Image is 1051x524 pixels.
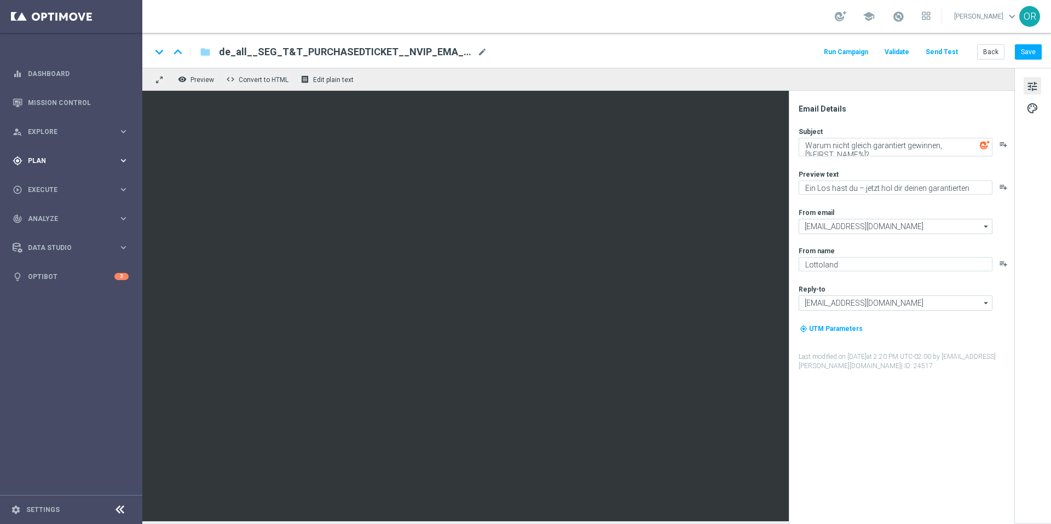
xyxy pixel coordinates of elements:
[1024,77,1041,95] button: tune
[12,272,129,281] button: lightbulb Optibot 3
[114,273,129,280] div: 3
[13,127,118,137] div: Explore
[28,88,129,117] a: Mission Control
[219,45,473,59] span: de_all__SEG_T&T_PURCHASEDTICKET__NVIP_EMA_AUT_LT
[13,127,22,137] i: person_search
[799,170,839,179] label: Preview text
[799,219,992,234] input: Select
[178,75,187,84] i: remove_red_eye
[800,325,807,333] i: my_location
[977,44,1004,60] button: Back
[12,243,129,252] button: Data Studio keyboard_arrow_right
[999,183,1008,191] button: playlist_add
[809,325,863,333] span: UTM Parameters
[13,243,118,253] div: Data Studio
[1024,99,1041,117] button: palette
[13,185,118,195] div: Execute
[239,76,288,84] span: Convert to HTML
[1006,10,1018,22] span: keyboard_arrow_down
[28,244,118,251] span: Data Studio
[13,156,118,166] div: Plan
[953,8,1019,25] a: [PERSON_NAME]keyboard_arrow_down
[1015,44,1042,60] button: Save
[822,45,870,60] button: Run Campaign
[477,47,487,57] span: mode_edit
[799,295,992,311] input: Select
[12,156,129,165] button: gps_fixed Plan keyboard_arrow_right
[118,242,129,253] i: keyboard_arrow_right
[26,506,60,513] a: Settings
[12,98,129,107] button: Mission Control
[1026,101,1038,115] span: palette
[190,76,214,84] span: Preview
[12,69,129,78] button: equalizer Dashboard
[883,45,911,60] button: Validate
[223,72,293,86] button: code Convert to HTML
[28,262,114,291] a: Optibot
[13,185,22,195] i: play_circle_outline
[799,127,823,136] label: Subject
[863,10,875,22] span: school
[151,44,168,60] i: keyboard_arrow_down
[13,214,22,224] i: track_changes
[118,213,129,224] i: keyboard_arrow_right
[981,296,992,310] i: arrow_drop_down
[980,140,990,150] img: optiGenie.svg
[999,259,1008,268] button: playlist_add
[28,216,118,222] span: Analyze
[799,352,1013,371] label: Last modified on [DATE] at 2:20 PM UTC-02:00 by [EMAIL_ADDRESS][PERSON_NAME][DOMAIN_NAME]
[298,72,359,86] button: receipt Edit plain text
[799,285,825,294] label: Reply-to
[12,214,129,223] button: track_changes Analyze keyboard_arrow_right
[226,75,235,84] span: code
[981,219,992,234] i: arrow_drop_down
[28,187,118,193] span: Execute
[28,59,129,88] a: Dashboard
[118,184,129,195] i: keyboard_arrow_right
[28,158,118,164] span: Plan
[200,45,211,59] i: folder
[799,104,1013,114] div: Email Details
[799,208,834,217] label: From email
[175,72,219,86] button: remove_red_eye Preview
[313,76,354,84] span: Edit plain text
[12,127,129,136] button: person_search Explore keyboard_arrow_right
[301,75,309,84] i: receipt
[1026,79,1038,94] span: tune
[170,44,186,60] i: keyboard_arrow_up
[13,272,22,282] i: lightbulb
[1019,6,1040,27] div: OR
[28,129,118,135] span: Explore
[885,48,909,56] span: Validate
[799,323,864,335] button: my_location UTM Parameters
[12,185,129,194] button: play_circle_outline Execute keyboard_arrow_right
[11,505,21,515] i: settings
[901,362,933,370] span: | ID: 24517
[13,156,22,166] i: gps_fixed
[13,88,129,117] div: Mission Control
[13,262,129,291] div: Optibot
[118,126,129,137] i: keyboard_arrow_right
[924,45,960,60] button: Send Test
[118,155,129,166] i: keyboard_arrow_right
[799,247,835,255] label: From name
[199,43,212,61] button: folder
[13,59,129,88] div: Dashboard
[999,140,1008,149] button: playlist_add
[13,69,22,79] i: equalizer
[13,214,118,224] div: Analyze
